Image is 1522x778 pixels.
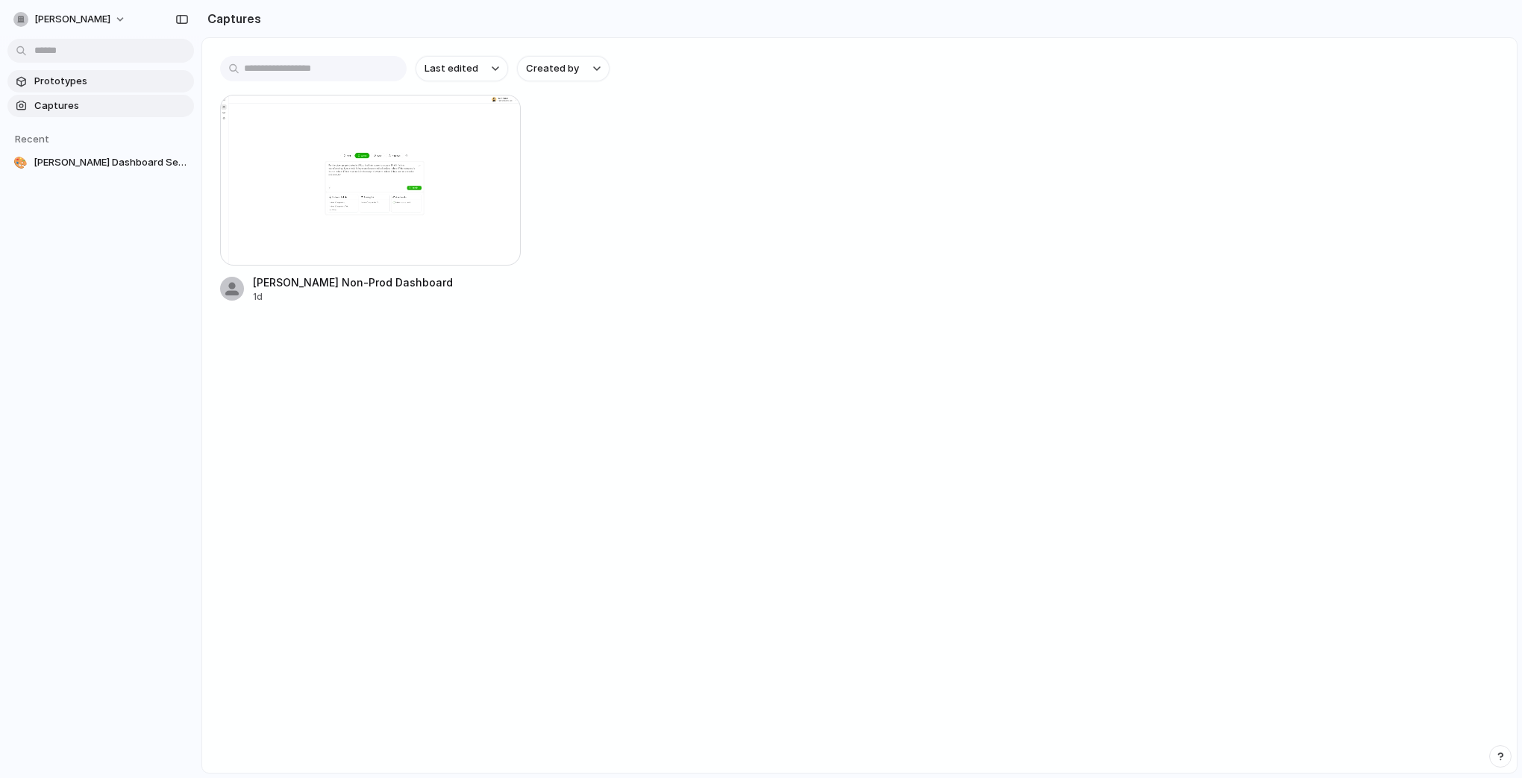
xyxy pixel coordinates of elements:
span: Prototypes [34,74,188,89]
span: [PERSON_NAME] Dashboard Search Placeholder Update [34,155,188,170]
span: Created by [526,61,579,76]
span: Recent [15,133,49,145]
button: Last edited [416,56,508,81]
div: 🎨 [13,155,28,170]
div: 1d [253,290,453,304]
a: Prototypes [7,70,194,92]
button: Created by [517,56,610,81]
a: 🎨[PERSON_NAME] Dashboard Search Placeholder Update [7,151,194,174]
div: [PERSON_NAME] Non-Prod Dashboard [253,275,453,290]
a: Captures [7,95,194,117]
span: Last edited [425,61,478,76]
h2: Captures [201,10,261,28]
button: [PERSON_NAME] [7,7,134,31]
span: [PERSON_NAME] [34,12,110,27]
span: Captures [34,98,188,113]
